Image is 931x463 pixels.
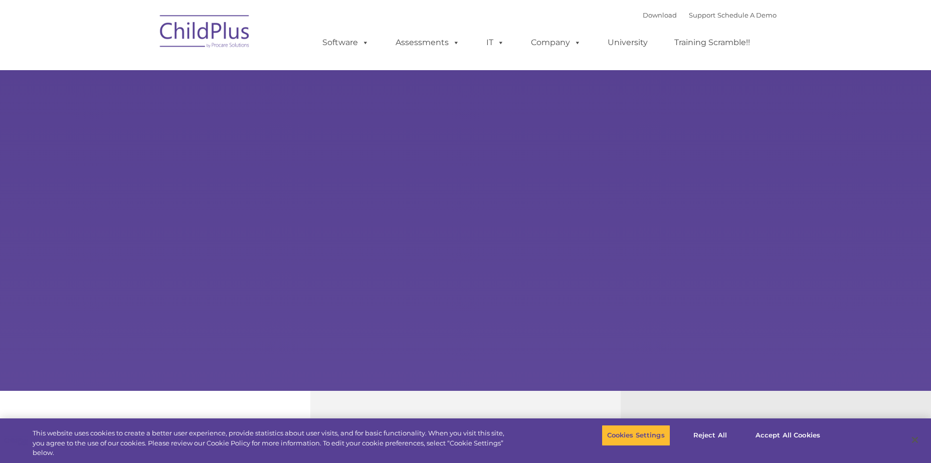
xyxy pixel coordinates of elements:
a: IT [476,33,514,53]
button: Reject All [679,425,741,446]
a: Assessments [386,33,470,53]
button: Accept All Cookies [750,425,826,446]
a: Download [643,11,677,19]
button: Cookies Settings [602,425,670,446]
button: Close [904,429,926,451]
a: Training Scramble!! [664,33,760,53]
a: Software [312,33,379,53]
div: This website uses cookies to create a better user experience, provide statistics about user visit... [33,428,512,458]
font: | [643,11,777,19]
img: ChildPlus by Procare Solutions [155,8,255,58]
a: University [598,33,658,53]
a: Company [521,33,591,53]
a: Schedule A Demo [717,11,777,19]
a: Support [689,11,715,19]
